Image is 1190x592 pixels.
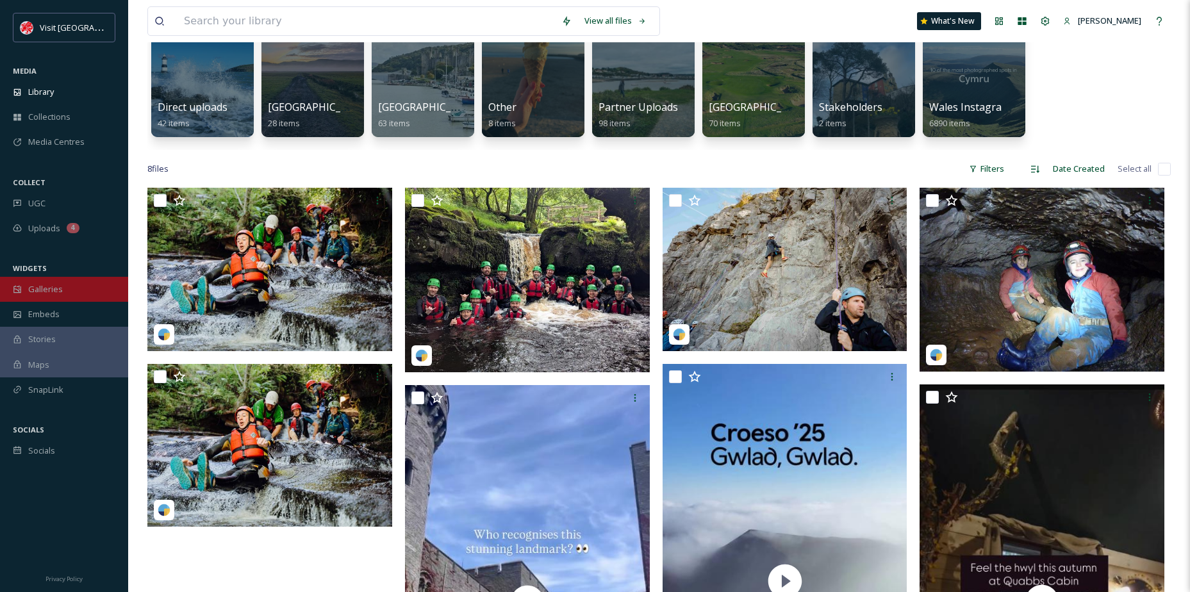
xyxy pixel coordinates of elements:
[1118,163,1152,175] span: Select all
[158,117,190,129] span: 42 items
[578,8,653,33] a: View all files
[268,100,371,114] span: [GEOGRAPHIC_DATA]
[378,101,481,129] a: [GEOGRAPHIC_DATA]63 items
[405,188,650,372] img: breconbeaconstourism-17925079218150356.jpg
[13,425,44,434] span: SOCIALS
[28,86,54,98] span: Library
[28,333,56,345] span: Stories
[21,21,33,34] img: Visit_Wales_logo.svg.png
[28,445,55,457] span: Socials
[930,349,943,361] img: snapsea-logo.png
[709,100,812,114] span: [GEOGRAPHIC_DATA]
[13,263,47,273] span: WIDGETS
[158,328,170,341] img: snapsea-logo.png
[1078,15,1141,26] span: [PERSON_NAME]
[378,117,410,129] span: 63 items
[963,156,1011,181] div: Filters
[13,66,37,76] span: MEDIA
[488,101,516,129] a: Other8 items
[28,197,45,210] span: UGC
[268,101,371,129] a: [GEOGRAPHIC_DATA]28 items
[28,283,63,295] span: Galleries
[28,384,63,396] span: SnapLink
[158,100,227,114] span: Direct uploads
[917,12,981,30] a: What's New
[819,100,882,114] span: Stakeholders
[929,101,1057,129] a: Wales Instagram Accounts6890 items
[415,349,428,362] img: snapsea-logo.png
[28,222,60,234] span: Uploads
[45,570,83,586] a: Privacy Policy
[28,359,49,371] span: Maps
[147,163,169,175] span: 8 file s
[378,100,481,114] span: [GEOGRAPHIC_DATA]
[178,7,555,35] input: Search your library
[599,100,678,114] span: Partner Uploads
[28,308,60,320] span: Embeds
[599,117,631,129] span: 98 items
[147,364,392,527] img: breconbeaconstourism-18109883263561431.jpg
[268,117,300,129] span: 28 items
[45,575,83,583] span: Privacy Policy
[1057,8,1148,33] a: [PERSON_NAME]
[709,117,741,129] span: 70 items
[67,223,79,233] div: 4
[929,117,970,129] span: 6890 items
[147,188,392,351] img: breconbeaconstourism-6279290.jpg
[28,136,85,148] span: Media Centres
[1046,156,1111,181] div: Date Created
[819,101,882,129] a: Stakeholders2 items
[929,100,1057,114] span: Wales Instagram Accounts
[663,188,907,351] img: breconbeaconstourism-18297415864254958.jpg
[819,117,847,129] span: 2 items
[673,328,686,341] img: snapsea-logo.png
[158,101,227,129] a: Direct uploads42 items
[599,101,678,129] a: Partner Uploads98 items
[28,111,70,123] span: Collections
[488,117,516,129] span: 8 items
[920,188,1164,372] img: breconbeaconstourism-18092982694772064.jpg
[13,177,45,187] span: COLLECT
[709,101,812,129] a: [GEOGRAPHIC_DATA]70 items
[158,504,170,516] img: snapsea-logo.png
[40,21,139,33] span: Visit [GEOGRAPHIC_DATA]
[488,100,516,114] span: Other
